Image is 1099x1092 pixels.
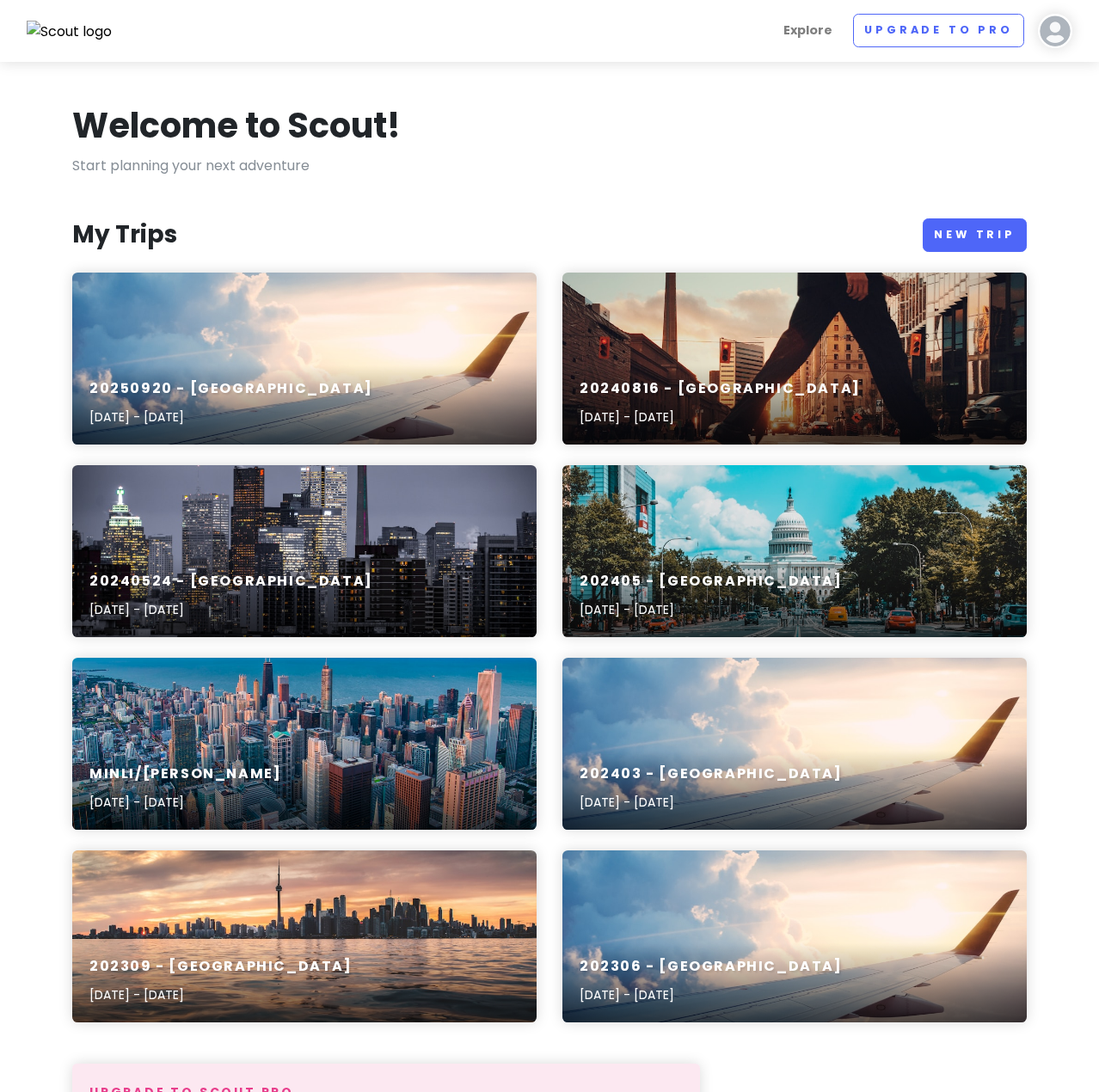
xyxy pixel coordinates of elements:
h6: 202306 - [GEOGRAPHIC_DATA] [580,958,843,976]
img: User profile [1038,14,1072,48]
a: aerial photography of airliner20250920 - [GEOGRAPHIC_DATA][DATE] - [DATE] [72,273,537,445]
h6: 202403 - [GEOGRAPHIC_DATA] [580,765,843,783]
h6: 20250920 - [GEOGRAPHIC_DATA] [89,380,373,398]
p: [DATE] - [DATE] [89,985,353,1004]
a: aerial photography of airliner202403 - [GEOGRAPHIC_DATA][DATE] - [DATE] [562,658,1027,830]
a: Explore [777,14,839,47]
a: aerial photography of airliner202306 - [GEOGRAPHIC_DATA][DATE] - [DATE] [562,850,1027,1022]
a: wide road with vehicle traveling with white dome building202405 - [GEOGRAPHIC_DATA][DATE] - [DATE] [562,465,1027,637]
h6: 202309 - [GEOGRAPHIC_DATA] [89,958,353,976]
a: Upgrade to Pro [853,14,1024,47]
a: body of water under white cloudy sky202309 - [GEOGRAPHIC_DATA][DATE] - [DATE] [72,850,537,1022]
h6: 20240524 - [GEOGRAPHIC_DATA] [89,573,373,591]
a: man in dress suit outfit walking in front of building20240816 - [GEOGRAPHIC_DATA][DATE] - [DATE] [562,273,1027,445]
a: New Trip [923,218,1027,252]
h6: MinLi/[PERSON_NAME] [89,765,281,783]
p: [DATE] - [DATE] [89,600,373,619]
p: [DATE] - [DATE] [89,793,281,812]
p: [DATE] - [DATE] [580,793,843,812]
p: [DATE] - [DATE] [580,408,861,426]
h6: 20240816 - [GEOGRAPHIC_DATA] [580,380,861,398]
p: [DATE] - [DATE] [580,600,843,619]
p: [DATE] - [DATE] [89,408,373,426]
p: [DATE] - [DATE] [580,985,843,1004]
a: landscape photography of high-rise buildings20240524 - [GEOGRAPHIC_DATA][DATE] - [DATE] [72,465,537,637]
a: white and brown city buildings during daytimeMinLi/[PERSON_NAME][DATE] - [DATE] [72,658,537,830]
h3: My Trips [72,219,177,250]
img: Scout logo [27,21,113,43]
h1: Welcome to Scout! [72,103,401,148]
p: Start planning your next adventure [72,155,1027,177]
h6: 202405 - [GEOGRAPHIC_DATA] [580,573,843,591]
